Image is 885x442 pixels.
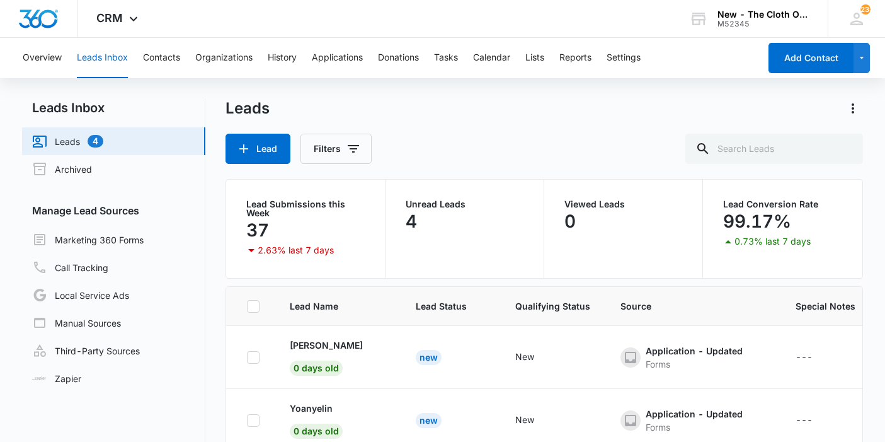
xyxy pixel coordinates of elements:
button: Lead [226,134,290,164]
span: 0 days old [290,361,343,376]
div: - - Select to Edit Field [290,339,385,376]
p: Lead Submissions this Week [246,200,364,218]
input: Search Leads [685,134,863,164]
p: 2.63% last 7 days [258,246,334,255]
button: Organizations [195,38,253,78]
div: - - Select to Edit Field [515,413,557,428]
div: - - Select to Edit Field [515,350,557,365]
span: Source [620,300,747,313]
a: Yoanyelin0 days old [290,402,343,436]
button: Tasks [434,38,458,78]
span: CRM [96,11,123,25]
a: New [416,415,442,426]
h3: Manage Lead Sources [22,203,205,218]
a: Third-Party Sources [32,343,140,358]
a: Marketing 360 Forms [32,232,144,247]
div: Application - Updated [646,407,743,421]
h1: Leads [226,99,270,118]
button: Donations [378,38,419,78]
button: Overview [23,38,62,78]
div: - - Select to Edit Field [620,407,765,434]
div: --- [796,350,813,365]
p: Viewed Leads [564,200,682,209]
button: Calendar [473,38,510,78]
div: New [416,413,442,428]
a: Zapier [32,372,81,385]
h2: Leads Inbox [22,98,205,117]
div: --- [796,413,813,428]
button: Add Contact [768,43,854,73]
div: Application - Updated [646,344,743,358]
button: Actions [843,98,863,119]
div: notifications count [860,4,871,15]
p: 99.17% [723,211,791,231]
div: - - Select to Edit Field [796,350,835,365]
p: Yoanyelin [290,402,333,415]
p: Lead Conversion Rate [723,200,842,209]
p: [PERSON_NAME] [290,339,363,352]
button: Lists [525,38,544,78]
p: Unread Leads [406,200,523,209]
span: Qualifying Status [515,300,590,313]
div: - - Select to Edit Field [620,344,765,371]
button: History [268,38,297,78]
a: Archived [32,161,92,177]
div: - - Select to Edit Field [796,413,835,428]
a: Local Service Ads [32,288,129,303]
span: 233 [860,4,871,15]
span: Lead Status [416,300,467,313]
div: account name [717,9,809,20]
span: Lead Name [290,300,367,313]
div: New [416,350,442,365]
span: Special Notes [796,300,855,313]
div: Forms [646,358,743,371]
div: Forms [646,421,743,434]
div: New [515,413,534,426]
p: 37 [246,220,269,240]
div: - - Select to Edit Field [290,402,365,439]
button: Filters [300,134,372,164]
button: Settings [607,38,641,78]
button: Contacts [143,38,180,78]
button: Reports [559,38,591,78]
a: Call Tracking [32,260,108,275]
div: account id [717,20,809,28]
p: 0.73% last 7 days [734,237,811,246]
a: New [416,352,442,363]
a: Leads4 [32,134,103,149]
p: 0 [564,211,576,231]
button: Leads Inbox [77,38,128,78]
a: [PERSON_NAME]0 days old [290,339,363,373]
button: Applications [312,38,363,78]
a: Manual Sources [32,315,121,330]
p: 4 [406,211,417,231]
span: 0 days old [290,424,343,439]
div: New [515,350,534,363]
